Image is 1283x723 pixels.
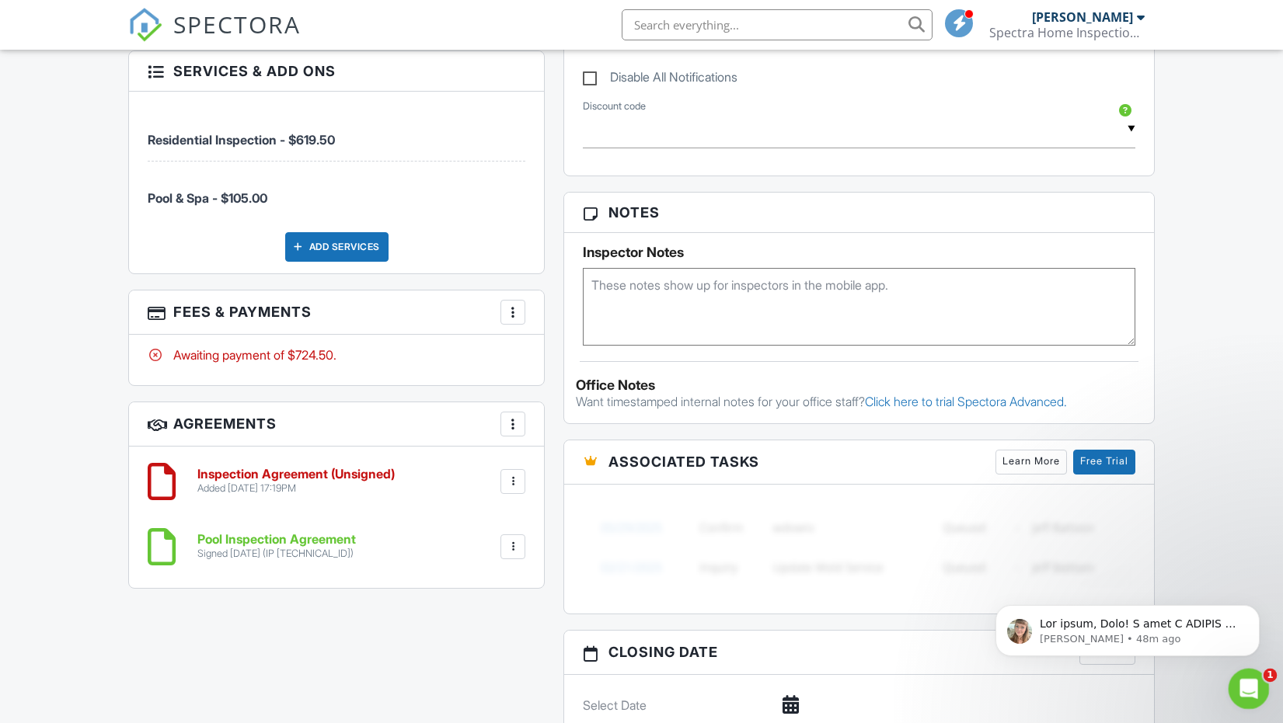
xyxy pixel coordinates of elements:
a: Learn More [995,450,1067,474]
span: SPECTORA [173,8,301,40]
div: Awaiting payment of $724.50. [148,346,525,363]
p: Want timestamped internal notes for your office staff? [576,393,1142,410]
div: Signed [DATE] (IP [TECHNICAL_ID]) [197,547,356,560]
label: Discount code [583,99,646,113]
div: Add Services [285,232,389,262]
a: Pool Inspection Agreement Signed [DATE] (IP [TECHNICAL_ID]) [197,533,356,560]
h3: Fees & Payments [129,290,544,335]
a: Free Trial [1073,450,1135,474]
h6: Pool Inspection Agreement [197,533,356,547]
input: Search everything... [622,9,933,40]
h3: Notes [564,193,1153,233]
div: [PERSON_NAME] [1032,9,1133,25]
span: Closing date [608,641,718,662]
h3: Services & Add ons [129,51,544,92]
h5: Inspector Notes [583,245,1135,260]
a: SPECTORA [128,21,301,54]
li: Service: Residential Inspection [148,103,525,162]
span: Associated Tasks [608,451,759,472]
span: Pool & Spa - $105.00 [148,190,267,206]
div: Added [DATE] 17:19PM [197,482,395,495]
h6: Inspection Agreement (Unsigned) [197,468,395,481]
div: Office Notes [576,377,1142,393]
iframe: Intercom live chat [1229,669,1270,710]
div: Spectra Home Inspection, LLC [989,25,1145,40]
img: blurred-tasks-251b60f19c3f713f9215ee2a18cbf2105fc2d72fcd585247cf5e9ec0c957c1dd.png [583,496,1135,598]
span: Residential Inspection - $619.50 [148,132,335,148]
li: Service: Pool & Spa [148,162,525,219]
a: Inspection Agreement (Unsigned) Added [DATE] 17:19PM [197,468,395,495]
a: Click here to trial Spectora Advanced. [865,394,1067,409]
h3: Agreements [129,402,544,447]
img: The Best Home Inspection Software - Spectora [128,8,162,42]
iframe: Intercom notifications message [972,572,1283,681]
label: Disable All Notifications [583,70,737,89]
span: 1 [1264,669,1278,683]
